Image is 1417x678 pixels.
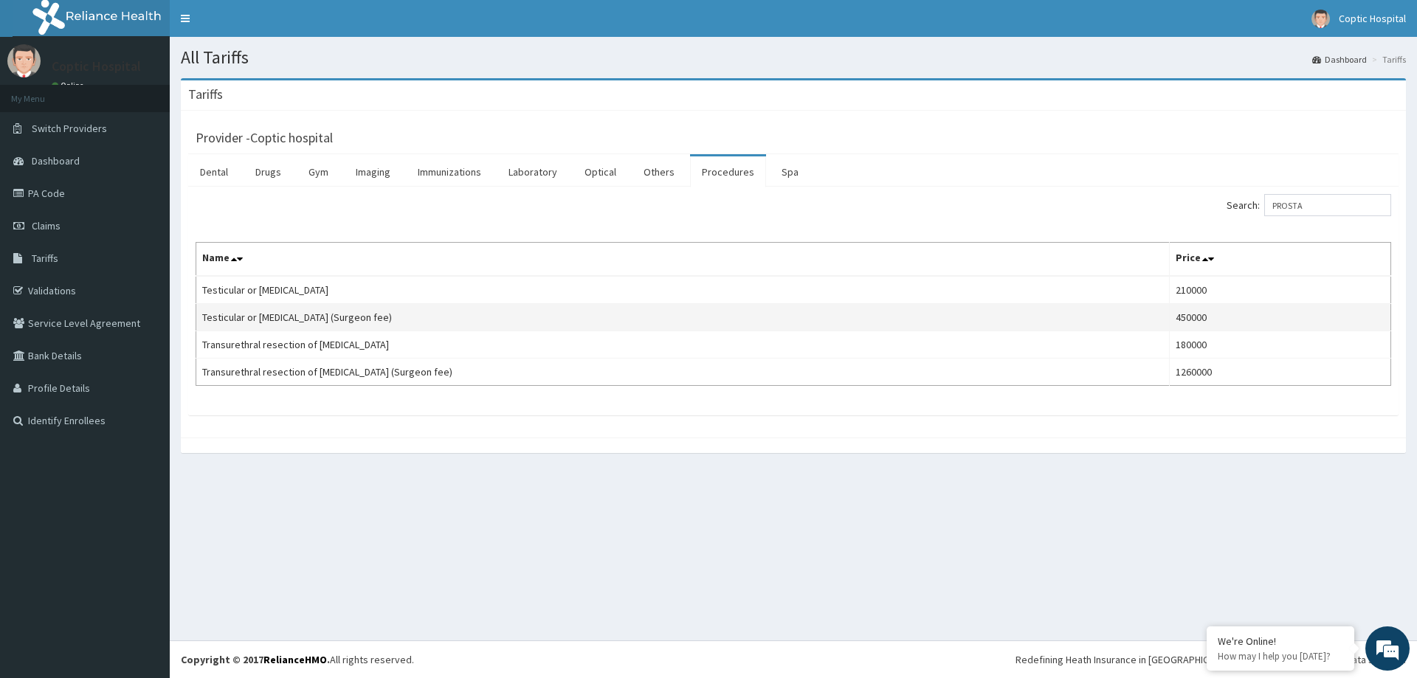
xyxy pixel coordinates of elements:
td: 450000 [1169,304,1390,331]
td: Testicular or [MEDICAL_DATA] [196,276,1170,304]
div: We're Online! [1218,634,1343,648]
a: Dental [188,156,240,187]
footer: All rights reserved. [170,640,1417,678]
a: Imaging [344,156,402,187]
span: Claims [32,219,61,232]
span: Switch Providers [32,122,107,135]
td: Transurethral resection of [MEDICAL_DATA] (Surgeon fee) [196,359,1170,386]
label: Search: [1227,194,1391,216]
h3: Tariffs [188,88,223,101]
a: Gym [297,156,340,187]
th: Price [1169,243,1390,277]
td: Transurethral resection of [MEDICAL_DATA] [196,331,1170,359]
span: Coptic Hospital [1339,12,1406,25]
p: Coptic Hospital [52,60,141,73]
a: Dashboard [1312,53,1367,66]
td: Testicular or [MEDICAL_DATA] (Surgeon fee) [196,304,1170,331]
a: Online [52,80,87,91]
a: Immunizations [406,156,493,187]
span: Dashboard [32,154,80,167]
h3: Provider - Coptic hospital [196,131,333,145]
td: 210000 [1169,276,1390,304]
div: Minimize live chat window [242,7,277,43]
div: Chat with us now [77,83,248,102]
a: Optical [573,156,628,187]
a: Laboratory [497,156,569,187]
img: User Image [7,44,41,77]
li: Tariffs [1368,53,1406,66]
p: How may I help you today? [1218,650,1343,663]
div: Redefining Heath Insurance in [GEOGRAPHIC_DATA] using Telemedicine and Data Science! [1016,652,1406,667]
span: Tariffs [32,252,58,265]
img: User Image [1311,10,1330,28]
input: Search: [1264,194,1391,216]
td: 1260000 [1169,359,1390,386]
a: RelianceHMO [263,653,327,666]
th: Name [196,243,1170,277]
a: Drugs [244,156,293,187]
textarea: Type your message and hit 'Enter' [7,403,281,454]
span: We're online! [86,186,204,335]
img: d_794563401_company_1708531726252_794563401 [27,74,60,111]
td: 180000 [1169,331,1390,359]
a: Others [632,156,686,187]
strong: Copyright © 2017 . [181,653,330,666]
a: Procedures [690,156,766,187]
h1: All Tariffs [181,48,1406,67]
a: Spa [770,156,810,187]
